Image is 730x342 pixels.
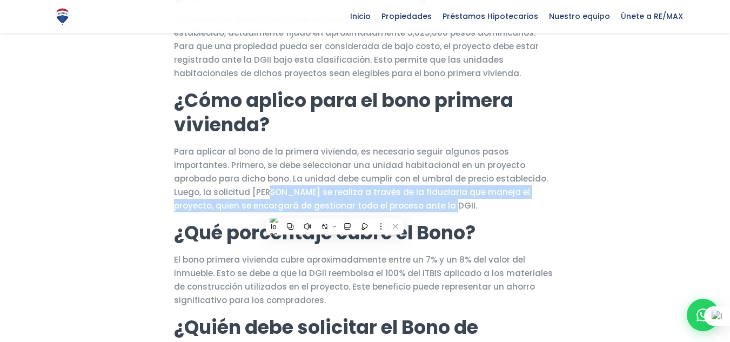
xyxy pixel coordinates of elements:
[345,8,376,24] span: Inicio
[174,219,475,246] strong: ¿Qué porcentaje cubre el Bono?
[174,87,513,138] strong: ¿Cómo aplico para el bono primera vivienda?
[544,8,615,24] span: Nuestro equipo
[437,8,544,24] span: Préstamos Hipotecarios
[376,8,437,24] span: Propiedades
[174,12,557,80] p: Las viviendas de bajo costo son aquellas propiedades cuyo precio no supera el umbral establecido,...
[615,8,688,24] span: Únete a RE/MAX
[174,253,557,307] p: El bono primera vivienda cubre aproximadamente entre un 7% y un 8% del valor del inmueble. Esto s...
[174,145,557,212] p: Para aplicar al bono de la primera vivienda, es necesario seguir algunos pasos importantes. Prime...
[53,7,72,26] img: Logo de REMAX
